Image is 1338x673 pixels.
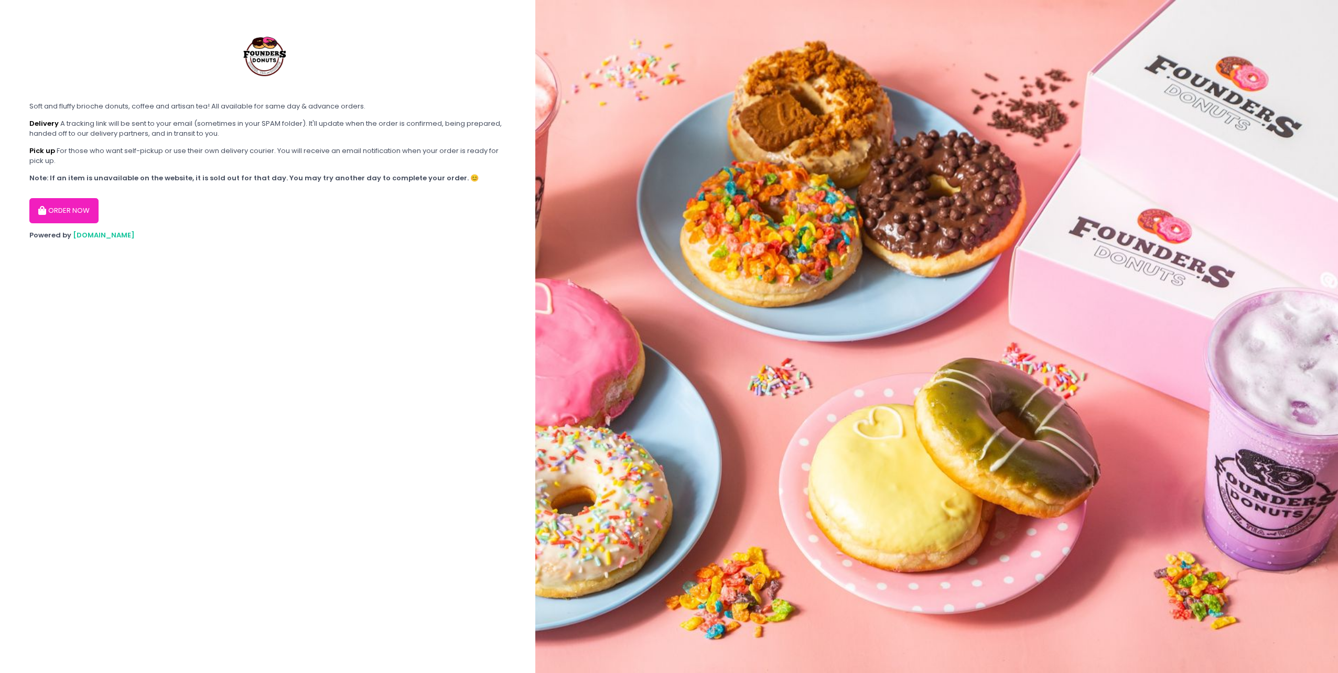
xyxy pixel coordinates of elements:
div: Powered by [29,230,506,241]
button: ORDER NOW [29,198,99,223]
b: Delivery [29,118,59,128]
div: Note: If an item is unavailable on the website, it is sold out for that day. You may try another ... [29,173,506,183]
img: Founders Donuts [226,16,305,94]
div: Soft and fluffy brioche donuts, coffee and artisan tea! All available for same day & advance orders. [29,101,506,112]
b: Pick up [29,146,55,156]
div: For those who want self-pickup or use their own delivery courier. You will receive an email notif... [29,146,506,166]
a: [DOMAIN_NAME] [73,230,135,240]
div: A tracking link will be sent to your email (sometimes in your SPAM folder). It'll update when the... [29,118,506,139]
